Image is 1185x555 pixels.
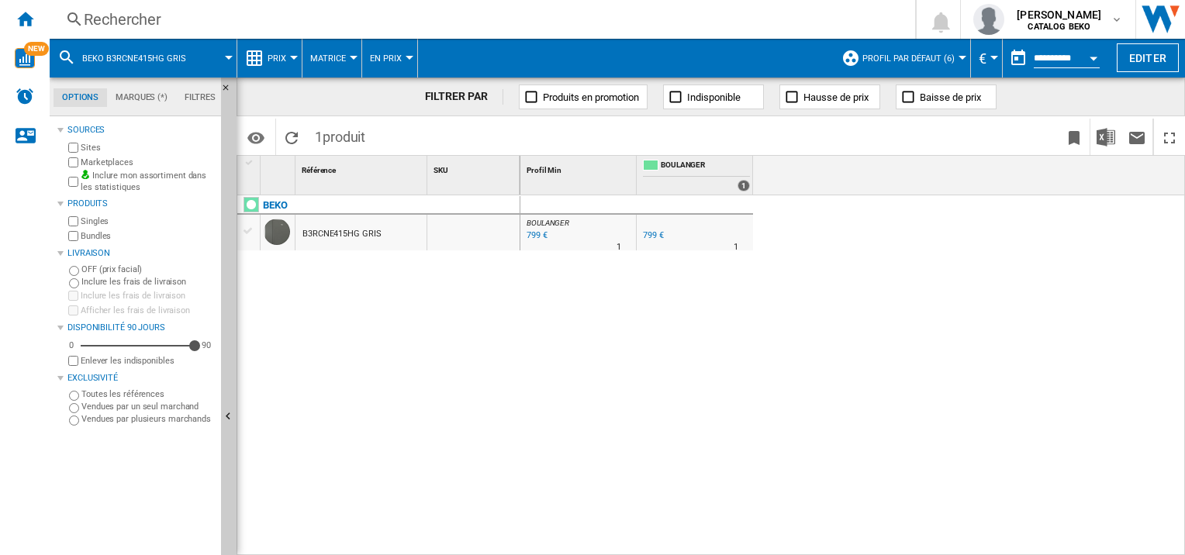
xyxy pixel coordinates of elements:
button: Hausse de prix [779,84,880,109]
input: Vendues par plusieurs marchands [69,415,79,426]
button: En Prix [370,39,409,78]
div: Profil Min Sort None [523,156,636,180]
button: Options [240,123,271,151]
div: Prix [245,39,294,78]
div: 799 € [643,230,664,240]
span: Profil Min [527,166,561,174]
span: Produits en promotion [543,91,639,103]
div: BOULANGER 1 offers sold by BOULANGER [640,156,753,195]
label: Inclure les frais de livraison [81,276,215,288]
span: NEW [24,42,49,56]
span: Hausse de prix [803,91,869,103]
div: Délai de livraison : 1 jour [734,240,738,255]
b: CATALOG BEKO [1028,22,1090,32]
button: Indisponible [663,84,764,109]
div: Sort None [264,156,295,180]
input: Bundles [68,231,78,241]
md-menu: Currency [971,39,1003,78]
div: Sources [67,124,215,136]
div: Sort None [523,156,636,180]
label: Afficher les frais de livraison [81,305,215,316]
button: Créer un favoris [1059,119,1090,155]
div: FILTRER PAR [425,89,504,105]
input: Toutes les références [69,391,79,401]
label: Enlever les indisponibles [81,355,215,367]
label: Vendues par un seul marchand [81,401,215,412]
input: Marketplaces [68,157,78,167]
label: Inclure mon assortiment dans les statistiques [81,170,215,194]
label: Inclure les frais de livraison [81,290,215,302]
div: 799 € [641,228,664,243]
span: BOULANGER [527,219,569,227]
button: Profil par défaut (6) [862,39,962,78]
div: Référence Sort None [299,156,427,180]
button: Télécharger au format Excel [1090,119,1121,155]
button: Open calendar [1080,42,1107,70]
label: Bundles [81,230,215,242]
label: Marketplaces [81,157,215,168]
button: Plein écran [1154,119,1185,155]
div: 90 [198,340,215,351]
md-slider: Disponibilité [81,338,195,353]
button: Masquer [221,78,240,105]
button: md-calendar [1003,43,1034,74]
label: Sites [81,142,215,153]
md-tab-item: Marques (*) [107,88,176,107]
span: € [979,50,986,67]
button: Matrice [310,39,354,78]
button: Envoyer ce rapport par email [1121,119,1152,155]
input: OFF (prix facial) [69,266,79,276]
label: Toutes les références [81,388,215,400]
span: BOULANGER [661,160,750,173]
md-tab-item: Options [54,88,107,107]
input: Inclure les frais de livraison [68,291,78,301]
div: 0 [65,340,78,351]
div: Disponibilité 90 Jours [67,322,215,334]
md-tab-item: Filtres [176,88,224,107]
img: wise-card.svg [15,48,35,68]
button: Baisse de prix [896,84,997,109]
span: Référence [302,166,336,174]
input: Vendues par un seul marchand [69,403,79,413]
span: Baisse de prix [920,91,981,103]
div: B3RCNE415HG GRIS [302,216,381,252]
label: Vendues par plusieurs marchands [81,413,215,425]
span: SKU [434,166,448,174]
input: Afficher les frais de livraison [68,305,78,315]
button: Recharger [276,119,307,155]
div: SKU Sort None [430,156,520,180]
button: € [979,39,994,78]
span: 1 [307,119,373,151]
div: Profil par défaut (6) [841,39,962,78]
input: Inclure les frais de livraison [69,278,79,288]
div: Mise à jour : mardi 14 octobre 2025 15:30 [524,228,548,243]
button: Editer [1117,43,1179,72]
div: Sort None [299,156,427,180]
img: mysite-bg-18x18.png [81,170,90,179]
input: Afficher les frais de livraison [68,356,78,366]
div: BEKO B3RCNE415HG GRIS [57,39,229,78]
span: [PERSON_NAME] [1017,7,1101,22]
span: Prix [268,53,286,64]
button: Prix [268,39,294,78]
div: Délai de livraison : 1 jour [617,240,621,255]
span: produit [323,129,365,145]
div: Livraison [67,247,215,260]
label: Singles [81,215,215,227]
div: Exclusivité [67,372,215,384]
div: Rechercher [84,9,875,30]
div: 1 offers sold by BOULANGER [738,180,750,191]
button: BEKO B3RCNE415HG GRIS [82,39,202,78]
span: En Prix [370,53,402,64]
input: Sites [68,143,78,153]
button: Produits en promotion [519,84,648,109]
img: profile.jpg [973,4,1004,35]
div: Produits [67,198,215,210]
img: excel-24x24.png [1097,128,1115,147]
label: OFF (prix facial) [81,264,215,275]
input: Singles [68,216,78,226]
